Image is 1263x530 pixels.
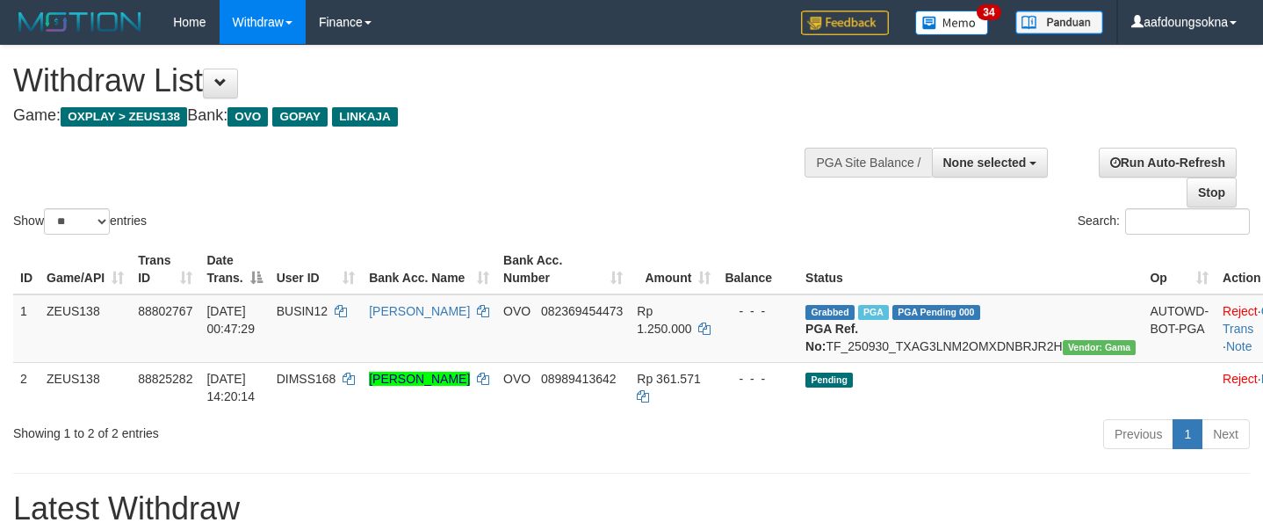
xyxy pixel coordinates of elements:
[541,304,623,318] span: Copy 082369454473 to clipboard
[40,294,131,363] td: ZEUS138
[13,107,825,125] h4: Game: Bank:
[503,372,530,386] span: OVO
[44,208,110,235] select: Showentries
[13,294,40,363] td: 1
[1173,419,1202,449] a: 1
[1223,304,1258,318] a: Reject
[13,63,825,98] h1: Withdraw List
[206,372,255,403] span: [DATE] 14:20:14
[801,11,889,35] img: Feedback.jpg
[1143,294,1216,363] td: AUTOWD-BOT-PGA
[40,362,131,412] td: ZEUS138
[503,304,530,318] span: OVO
[1226,339,1252,353] a: Note
[61,107,187,127] span: OXPLAY > ZEUS138
[199,244,269,294] th: Date Trans.: activate to sort column descending
[138,372,192,386] span: 88825282
[805,373,853,388] span: Pending
[13,417,513,442] div: Showing 1 to 2 of 2 entries
[805,148,931,178] div: PGA Site Balance /
[332,107,398,127] span: LINKAJA
[915,11,989,35] img: Button%20Memo.svg
[272,107,328,127] span: GOPAY
[1103,419,1173,449] a: Previous
[798,244,1143,294] th: Status
[277,372,336,386] span: DIMSS168
[1202,419,1250,449] a: Next
[496,244,630,294] th: Bank Acc. Number: activate to sort column ascending
[13,491,1250,526] h1: Latest Withdraw
[277,304,328,318] span: BUSIN12
[227,107,268,127] span: OVO
[798,294,1143,363] td: TF_250930_TXAG3LNM2OMXDNBRJR2H
[630,244,718,294] th: Amount: activate to sort column ascending
[1125,208,1250,235] input: Search:
[805,322,858,353] b: PGA Ref. No:
[637,304,691,336] span: Rp 1.250.000
[1063,340,1137,355] span: Vendor URL: https://trx31.1velocity.biz
[13,362,40,412] td: 2
[369,372,470,386] a: [PERSON_NAME]
[13,9,147,35] img: MOTION_logo.png
[977,4,1000,20] span: 34
[138,304,192,318] span: 88802767
[932,148,1049,178] button: None selected
[725,302,791,320] div: - - -
[637,372,700,386] span: Rp 361.571
[1187,178,1237,207] a: Stop
[858,305,889,320] span: Marked by aafsreyleap
[1143,244,1216,294] th: Op: activate to sort column ascending
[943,156,1027,170] span: None selected
[725,370,791,388] div: - - -
[13,208,147,235] label: Show entries
[718,244,798,294] th: Balance
[892,305,980,320] span: PGA Pending
[131,244,199,294] th: Trans ID: activate to sort column ascending
[805,305,855,320] span: Grabbed
[362,244,496,294] th: Bank Acc. Name: activate to sort column ascending
[1078,208,1250,235] label: Search:
[40,244,131,294] th: Game/API: activate to sort column ascending
[369,304,470,318] a: [PERSON_NAME]
[270,244,362,294] th: User ID: activate to sort column ascending
[541,372,617,386] span: Copy 08989413642 to clipboard
[1099,148,1237,178] a: Run Auto-Refresh
[13,244,40,294] th: ID
[206,304,255,336] span: [DATE] 00:47:29
[1015,11,1103,34] img: panduan.png
[1223,372,1258,386] a: Reject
